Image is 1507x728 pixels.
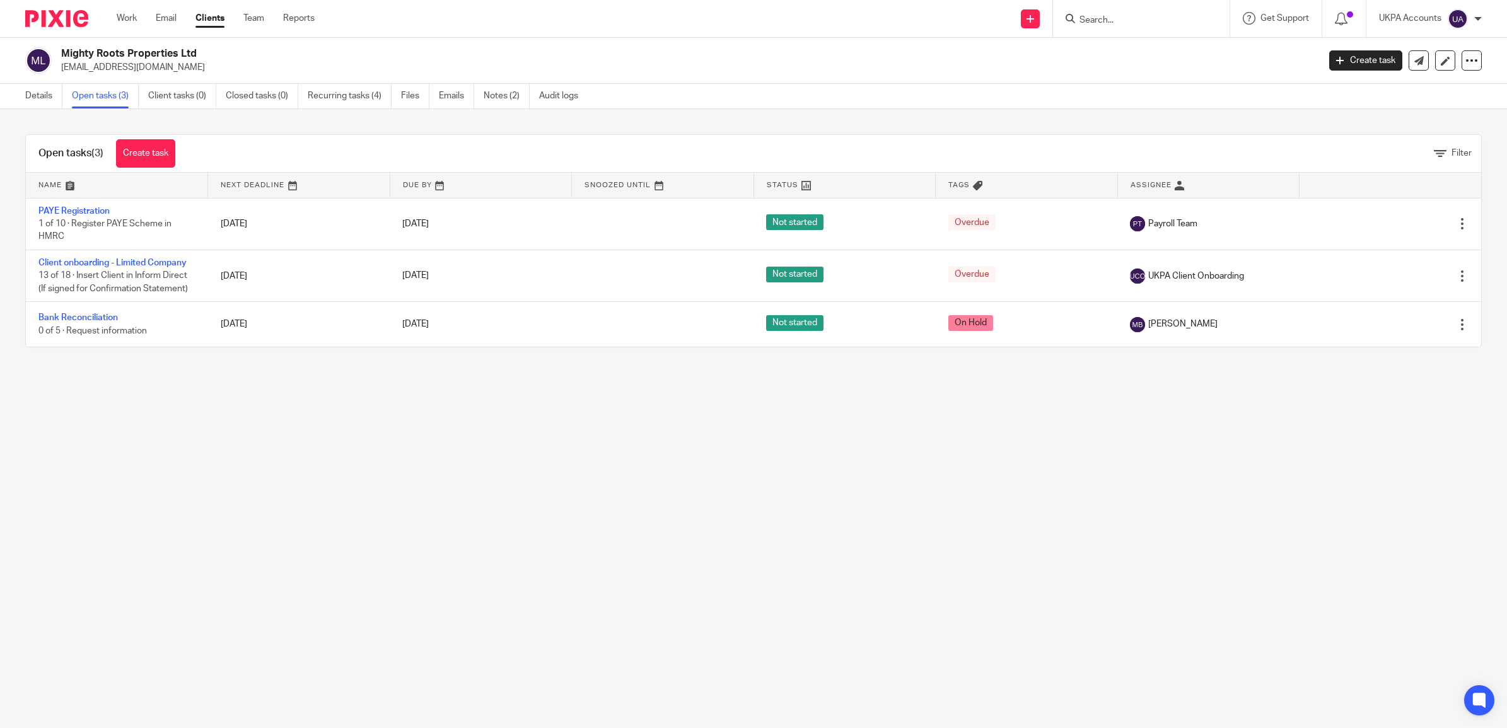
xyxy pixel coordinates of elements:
a: Email [156,12,177,25]
img: Pixie [25,10,88,27]
h2: Mighty Roots Properties Ltd [61,47,1061,61]
span: Payroll Team [1148,217,1197,230]
a: Client onboarding - Limited Company [38,258,187,267]
a: Audit logs [539,84,588,108]
input: Search [1078,15,1192,26]
span: Not started [766,315,823,331]
span: Tags [948,182,970,188]
td: [DATE] [208,302,390,347]
a: Recurring tasks (4) [308,84,392,108]
a: Notes (2) [484,84,530,108]
td: [DATE] [208,198,390,250]
a: Reports [283,12,315,25]
img: svg%3E [1130,216,1145,231]
span: Not started [766,267,823,282]
a: Work [117,12,137,25]
a: Bank Reconciliation [38,313,118,322]
td: [DATE] [208,250,390,301]
a: Create task [1329,50,1402,71]
a: Create task [116,139,175,168]
span: Get Support [1260,14,1309,23]
a: Client tasks (0) [148,84,216,108]
a: Open tasks (3) [72,84,139,108]
img: svg%3E [1448,9,1468,29]
span: UKPA Client Onboarding [1148,270,1244,282]
span: 13 of 18 · Insert Client in Inform Direct (If signed for Confirmation Statement) [38,272,188,294]
span: [DATE] [402,320,429,329]
a: Details [25,84,62,108]
span: 0 of 5 · Request information [38,326,147,335]
a: PAYE Registration [38,207,110,216]
span: Overdue [948,267,996,282]
span: Not started [766,214,823,230]
p: [EMAIL_ADDRESS][DOMAIN_NAME] [61,61,1310,74]
a: Files [401,84,429,108]
span: [DATE] [402,272,429,280]
img: svg%3E [25,47,52,74]
span: On Hold [948,315,993,331]
a: Clients [195,12,224,25]
img: svg%3E [1130,269,1145,284]
span: Overdue [948,214,996,230]
span: Status [767,182,798,188]
span: Filter [1452,149,1472,158]
span: [PERSON_NAME] [1148,318,1218,330]
a: Closed tasks (0) [226,84,298,108]
span: (3) [91,148,103,158]
span: Snoozed Until [585,182,651,188]
h1: Open tasks [38,147,103,160]
a: Emails [439,84,474,108]
p: UKPA Accounts [1379,12,1441,25]
span: 1 of 10 · Register PAYE Scheme in HMRC [38,219,172,241]
a: Team [243,12,264,25]
img: svg%3E [1130,317,1145,332]
span: [DATE] [402,219,429,228]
